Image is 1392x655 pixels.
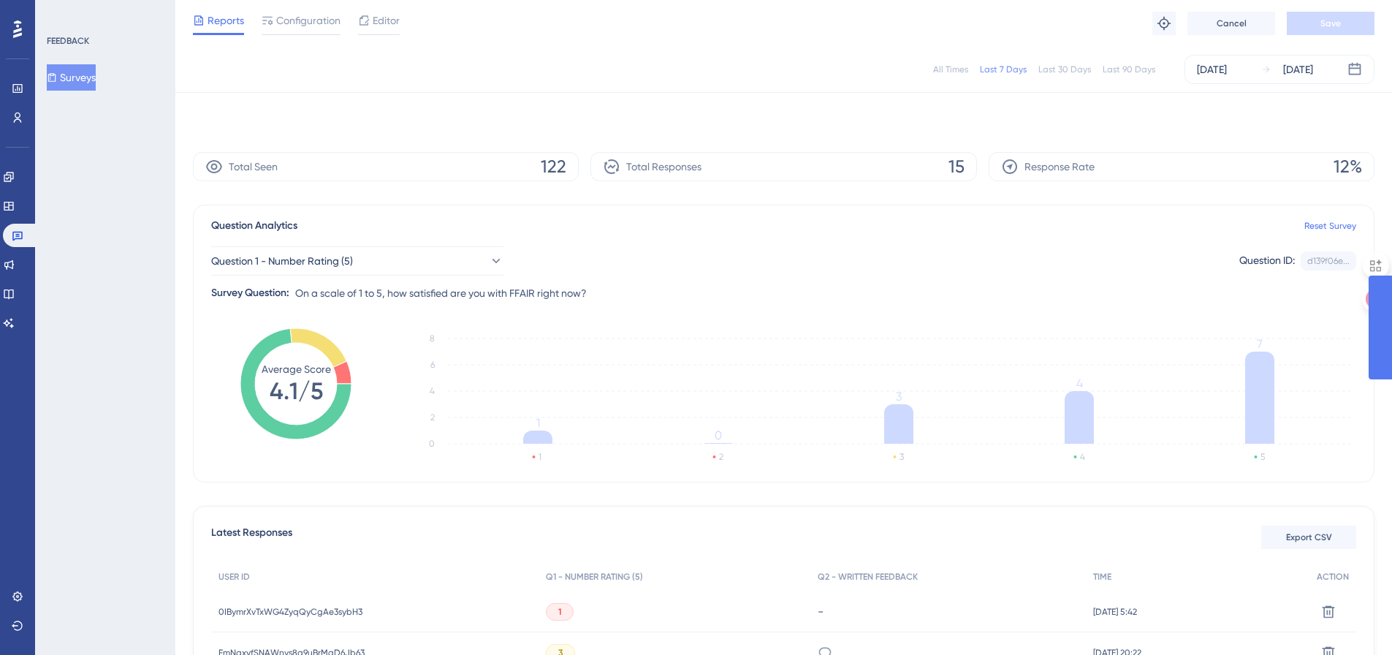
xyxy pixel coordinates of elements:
tspan: 4 [1076,376,1083,390]
div: All Times [933,64,968,75]
tspan: 4 [430,386,435,396]
span: ACTION [1317,571,1349,583]
span: Total Responses [626,158,701,175]
tspan: 8 [430,333,435,344]
span: Response Rate [1024,158,1095,175]
tspan: 3 [896,390,902,404]
span: Cancel [1217,18,1247,29]
text: 4 [1080,452,1085,462]
div: [DATE] [1283,61,1313,78]
tspan: 2 [430,412,435,423]
span: [DATE] 5:42 [1093,606,1137,618]
span: 15 [948,155,965,178]
span: On a scale of 1 to 5, how satisfied are you with FFAIR right now? [295,284,587,302]
button: Question 1 - Number Rating (5) [211,246,503,276]
span: 1 [558,606,561,618]
div: Last 90 Days [1103,64,1155,75]
div: Question ID: [1239,251,1295,270]
text: 5 [1260,452,1265,462]
span: 122 [541,155,566,178]
span: Question Analytics [211,217,297,235]
tspan: 6 [430,360,435,370]
text: 2 [719,452,723,462]
div: [DATE] [1197,61,1227,78]
span: 0IBymrXvTxWG4ZyqQyCgAe3sybH3 [218,606,362,618]
span: Latest Responses [211,524,292,550]
tspan: 4.1/5 [270,377,323,405]
span: Configuration [276,12,341,29]
div: - [818,605,1079,618]
div: Last 30 Days [1038,64,1091,75]
span: Q2 - WRITTEN FEEDBACK [818,571,918,583]
tspan: 1 [536,416,540,430]
span: Editor [373,12,400,29]
text: 1 [539,452,541,462]
span: Reports [208,12,244,29]
span: Export CSV [1286,531,1332,543]
div: FEEDBACK [47,35,89,47]
a: Reset Survey [1304,220,1356,232]
span: TIME [1093,571,1111,583]
button: Save [1287,12,1374,35]
span: Total Seen [229,158,278,175]
iframe: UserGuiding AI Assistant Launcher [1331,597,1374,641]
span: Question 1 - Number Rating (5) [211,252,353,270]
button: Surveys [47,64,96,91]
button: Export CSV [1261,526,1356,549]
button: Cancel [1187,12,1275,35]
tspan: Average Score [262,363,331,375]
text: 3 [900,452,904,462]
div: Last 7 Days [980,64,1027,75]
span: Q1 - NUMBER RATING (5) [546,571,643,583]
tspan: 0 [715,428,722,442]
div: d139f06e... [1307,255,1350,267]
span: 12% [1334,155,1362,178]
tspan: 7 [1257,337,1263,351]
div: Survey Question: [211,284,289,302]
span: USER ID [218,571,250,583]
span: Save [1320,18,1341,29]
tspan: 0 [429,439,435,449]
